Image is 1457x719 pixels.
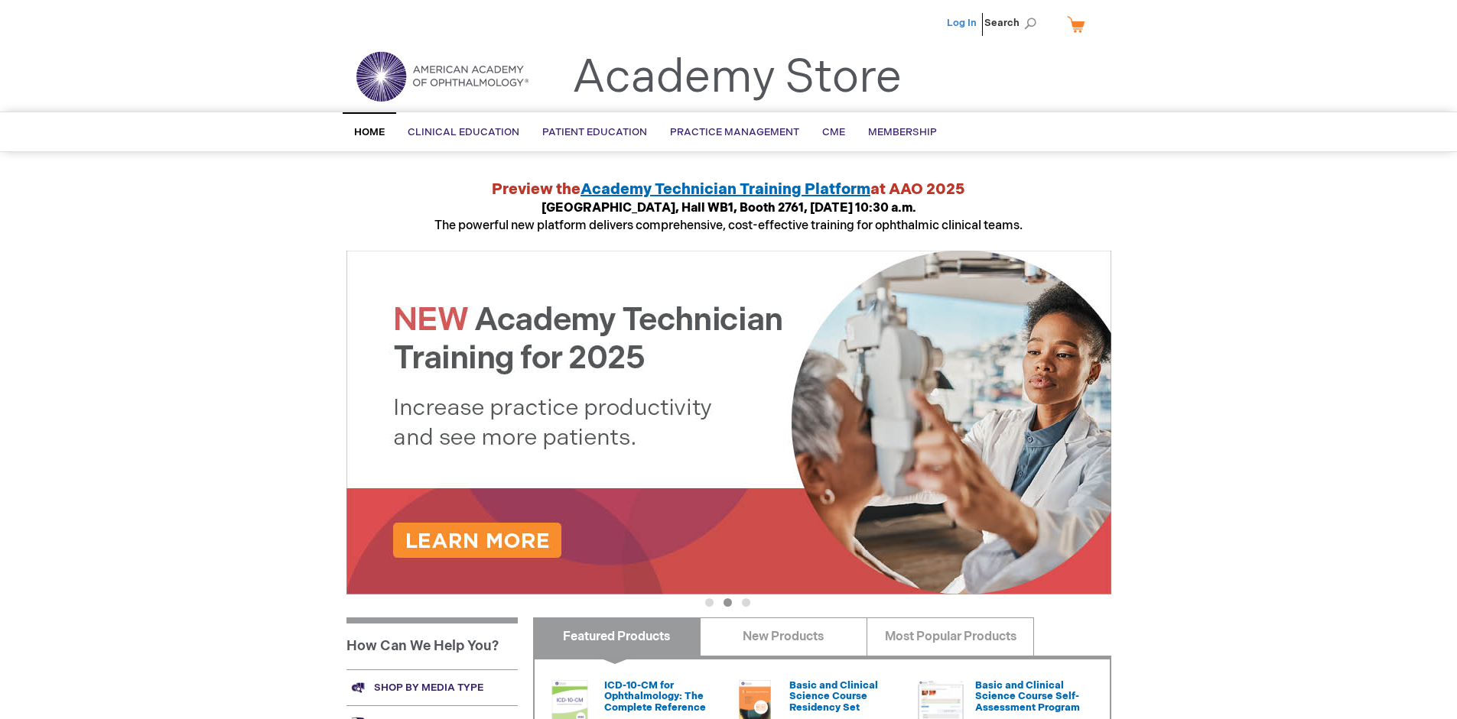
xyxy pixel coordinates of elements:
[492,180,965,199] strong: Preview the at AAO 2025
[724,598,732,607] button: 2 of 3
[542,126,647,138] span: Patient Education
[541,201,916,215] strong: [GEOGRAPHIC_DATA], Hall WB1, Booth 2761, [DATE] 10:30 a.m.
[408,126,519,138] span: Clinical Education
[947,17,977,29] a: Log In
[822,126,845,138] span: CME
[868,126,937,138] span: Membership
[434,201,1023,233] span: The powerful new platform delivers comprehensive, cost-effective training for ophthalmic clinical...
[572,50,902,105] a: Academy Store
[346,617,518,669] h1: How Can We Help You?
[604,679,706,714] a: ICD-10-CM for Ophthalmology: The Complete Reference
[581,180,870,199] a: Academy Technician Training Platform
[705,598,714,607] button: 1 of 3
[346,669,518,705] a: Shop by media type
[670,126,799,138] span: Practice Management
[742,598,750,607] button: 3 of 3
[975,679,1080,714] a: Basic and Clinical Science Course Self-Assessment Program
[700,617,867,656] a: New Products
[867,617,1034,656] a: Most Popular Products
[789,679,878,714] a: Basic and Clinical Science Course Residency Set
[533,617,701,656] a: Featured Products
[984,8,1042,38] span: Search
[354,126,385,138] span: Home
